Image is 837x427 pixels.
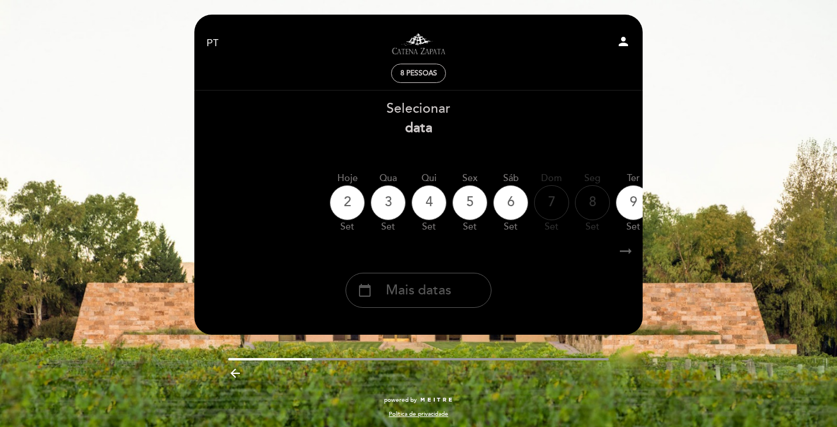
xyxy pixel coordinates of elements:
[452,220,487,234] div: set
[616,185,651,220] div: 9
[371,185,406,220] div: 3
[616,34,630,53] button: person
[616,220,651,234] div: set
[386,281,451,300] span: Mais datas
[400,69,437,78] span: 8 pessoas
[371,172,406,185] div: Qua
[330,220,365,234] div: set
[411,185,447,220] div: 4
[493,185,528,220] div: 6
[616,34,630,48] i: person
[452,172,487,185] div: Sex
[420,397,453,403] img: MEITRE
[330,185,365,220] div: 2
[405,120,433,136] b: data
[493,172,528,185] div: Sáb
[194,99,643,138] div: Selecionar
[228,366,242,380] i: arrow_backward
[575,220,610,234] div: set
[384,396,453,404] a: powered by
[411,172,447,185] div: Qui
[617,239,634,264] i: arrow_right_alt
[616,172,651,185] div: Ter
[411,220,447,234] div: set
[575,172,610,185] div: Seg
[534,220,569,234] div: set
[389,410,448,418] a: Política de privacidade
[452,185,487,220] div: 5
[534,172,569,185] div: Dom
[534,185,569,220] div: 7
[371,220,406,234] div: set
[358,280,372,300] i: calendar_today
[493,220,528,234] div: set
[384,396,417,404] span: powered by
[575,185,610,220] div: 8
[330,172,365,185] div: Hoje
[346,27,491,60] a: Visitas y degustaciones en La Pirámide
